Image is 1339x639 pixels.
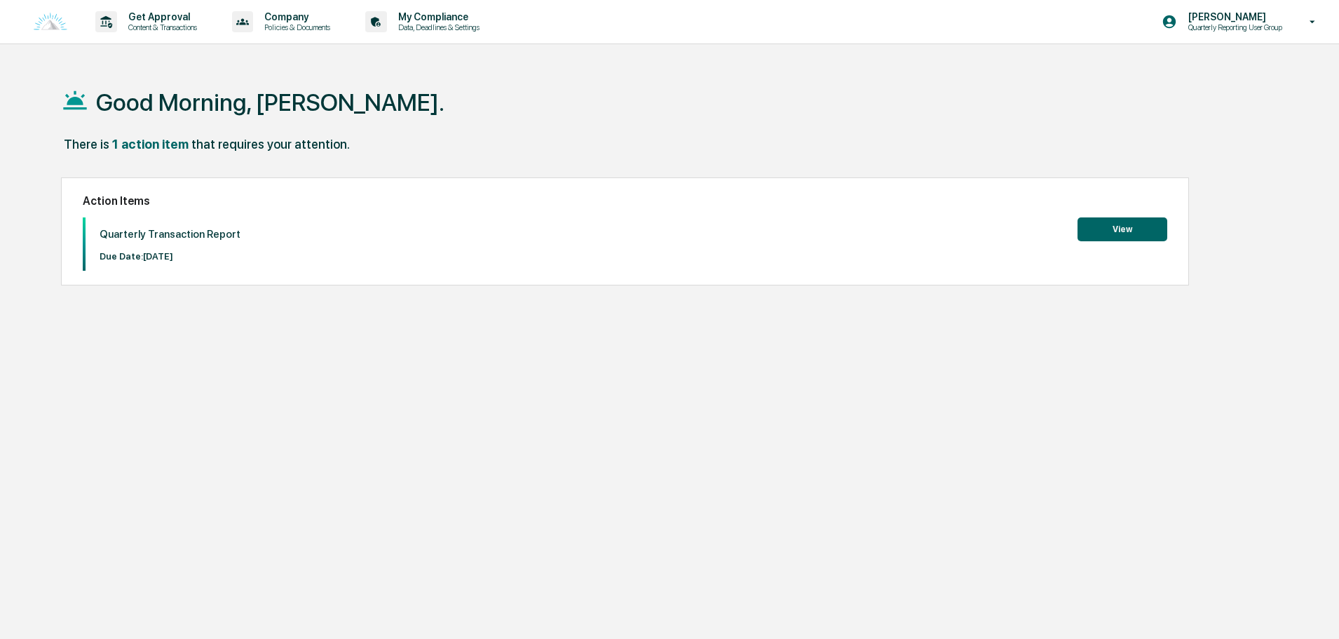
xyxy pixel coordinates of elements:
[1177,22,1289,32] p: Quarterly Reporting User Group
[100,228,240,241] p: Quarterly Transaction Report
[100,251,240,262] p: Due Date: [DATE]
[387,11,487,22] p: My Compliance
[83,194,1167,208] h2: Action Items
[34,13,67,32] img: logo
[96,88,444,116] h1: Good Morning, [PERSON_NAME].
[64,137,109,152] div: There is
[1078,222,1167,235] a: View
[112,137,189,152] div: 1 action item
[1078,217,1167,241] button: View
[253,22,337,32] p: Policies & Documents
[1177,11,1289,22] p: [PERSON_NAME]
[387,22,487,32] p: Data, Deadlines & Settings
[191,137,350,152] div: that requires your attention.
[253,11,337,22] p: Company
[117,11,204,22] p: Get Approval
[117,22,204,32] p: Content & Transactions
